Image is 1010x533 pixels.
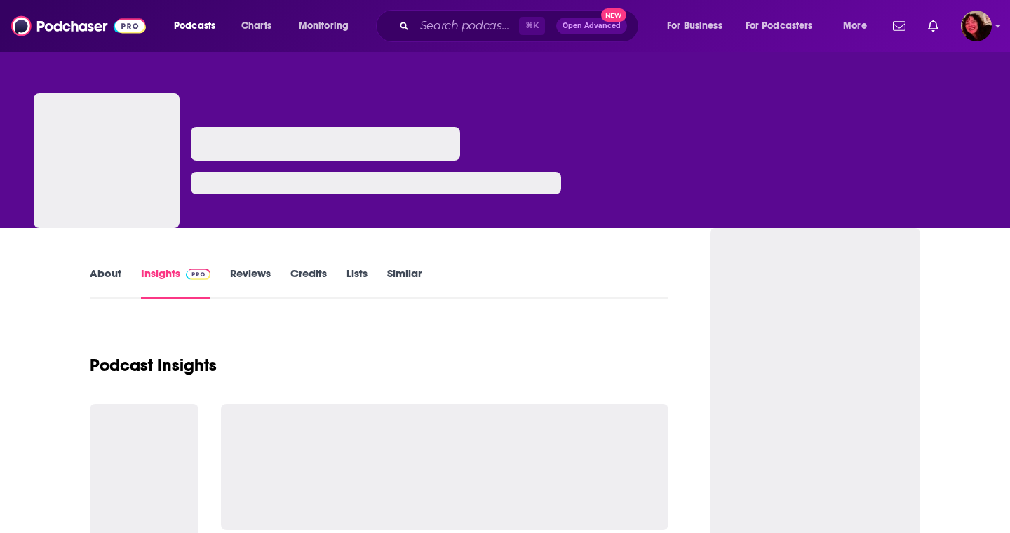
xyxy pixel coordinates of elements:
a: Reviews [230,266,271,299]
span: More [843,16,867,36]
button: open menu [833,15,884,37]
a: Lists [346,266,368,299]
button: Show profile menu [961,11,992,41]
span: Podcasts [174,16,215,36]
input: Search podcasts, credits, & more... [415,15,519,37]
img: Podchaser - Follow, Share and Rate Podcasts [11,13,146,39]
span: For Business [667,16,722,36]
img: Podchaser Pro [186,269,210,280]
button: open menu [657,15,740,37]
h1: Podcast Insights [90,355,217,376]
span: For Podcasters [746,16,813,36]
span: Monitoring [299,16,349,36]
button: Open AdvancedNew [556,18,627,34]
span: Open Advanced [563,22,621,29]
button: open menu [736,15,833,37]
a: About [90,266,121,299]
a: Show notifications dropdown [922,14,944,38]
a: InsightsPodchaser Pro [141,266,210,299]
button: open menu [289,15,367,37]
a: Show notifications dropdown [887,14,911,38]
img: User Profile [961,11,992,41]
span: New [601,8,626,22]
a: Charts [232,15,280,37]
a: Credits [290,266,327,299]
span: ⌘ K [519,17,545,35]
button: open menu [164,15,234,37]
span: Logged in as Kathryn-Musilek [961,11,992,41]
a: Similar [387,266,422,299]
span: Charts [241,16,271,36]
div: Search podcasts, credits, & more... [389,10,652,42]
